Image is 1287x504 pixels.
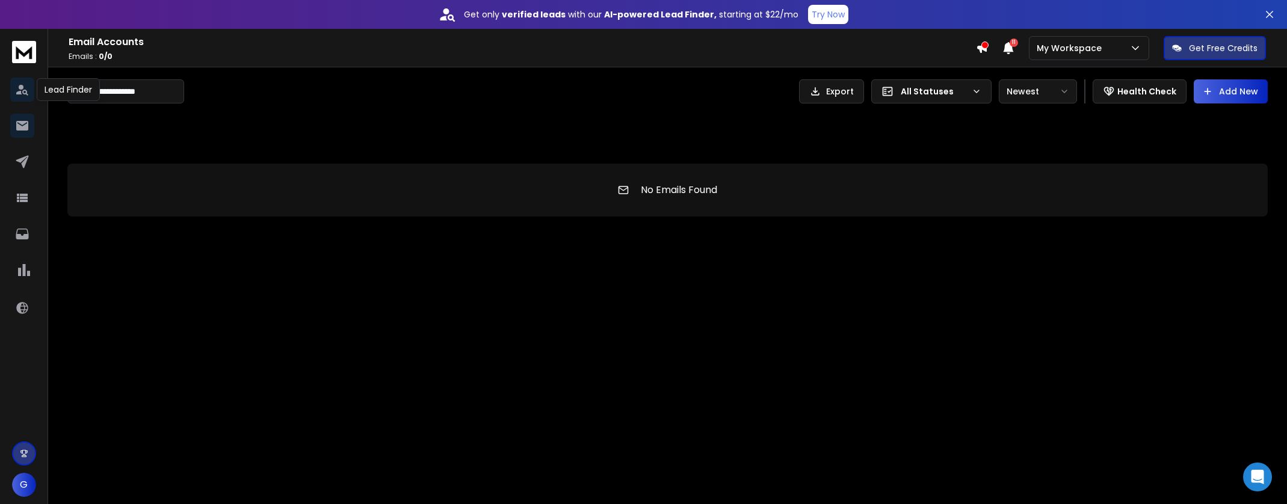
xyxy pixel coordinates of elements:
[641,183,717,197] p: No Emails Found
[1093,79,1187,103] button: Health Check
[812,8,845,20] p: Try Now
[1037,42,1106,54] p: My Workspace
[1164,36,1266,60] button: Get Free Credits
[69,52,976,61] p: Emails :
[799,79,864,103] button: Export
[1243,463,1272,491] div: Open Intercom Messenger
[1010,38,1018,47] span: 11
[901,85,967,97] p: All Statuses
[12,473,36,497] button: G
[12,41,36,63] img: logo
[502,8,566,20] strong: verified leads
[808,5,848,24] button: Try Now
[1194,79,1268,103] button: Add New
[1189,42,1258,54] p: Get Free Credits
[99,51,113,61] span: 0 / 0
[999,79,1077,103] button: Newest
[37,78,100,101] div: Lead Finder
[464,8,798,20] p: Get only with our starting at $22/mo
[1117,85,1176,97] p: Health Check
[69,35,976,49] h1: Email Accounts
[604,8,717,20] strong: AI-powered Lead Finder,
